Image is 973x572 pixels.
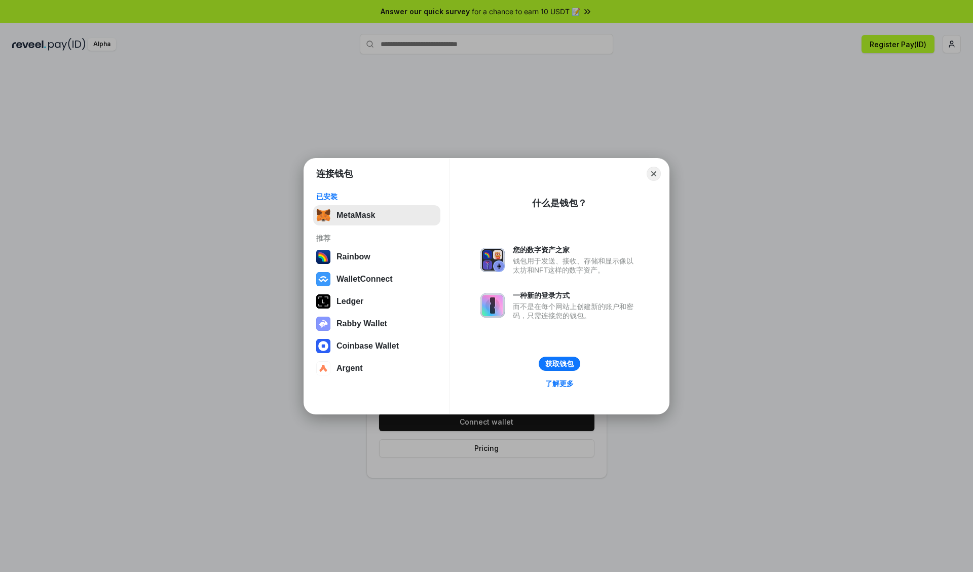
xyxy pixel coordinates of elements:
[539,357,580,371] button: 获取钱包
[313,205,440,225] button: MetaMask
[313,358,440,378] button: Argent
[336,211,375,220] div: MetaMask
[513,256,639,275] div: 钱包用于发送、接收、存储和显示像以太坊和NFT这样的数字资产。
[313,336,440,356] button: Coinbase Wallet
[480,248,505,272] img: svg+xml,%3Csvg%20xmlns%3D%22http%3A%2F%2Fwww.w3.org%2F2000%2Fsvg%22%20fill%3D%22none%22%20viewBox...
[316,208,330,222] img: svg+xml,%3Csvg%20fill%3D%22none%22%20height%3D%2233%22%20viewBox%3D%220%200%2035%2033%22%20width%...
[316,192,437,201] div: 已安装
[316,361,330,375] img: svg+xml,%3Csvg%20width%3D%2228%22%20height%3D%2228%22%20viewBox%3D%220%200%2028%2028%22%20fill%3D...
[545,359,574,368] div: 获取钱包
[316,294,330,309] img: svg+xml,%3Csvg%20xmlns%3D%22http%3A%2F%2Fwww.w3.org%2F2000%2Fsvg%22%20width%3D%2228%22%20height%3...
[336,297,363,306] div: Ledger
[316,250,330,264] img: svg+xml,%3Csvg%20width%3D%22120%22%20height%3D%22120%22%20viewBox%3D%220%200%20120%20120%22%20fil...
[647,167,661,181] button: Close
[336,341,399,351] div: Coinbase Wallet
[313,247,440,267] button: Rainbow
[336,275,393,284] div: WalletConnect
[316,317,330,331] img: svg+xml,%3Csvg%20xmlns%3D%22http%3A%2F%2Fwww.w3.org%2F2000%2Fsvg%22%20fill%3D%22none%22%20viewBox...
[532,197,587,209] div: 什么是钱包？
[513,291,639,300] div: 一种新的登录方式
[539,377,580,390] a: 了解更多
[513,245,639,254] div: 您的数字资产之家
[480,293,505,318] img: svg+xml,%3Csvg%20xmlns%3D%22http%3A%2F%2Fwww.w3.org%2F2000%2Fsvg%22%20fill%3D%22none%22%20viewBox...
[336,319,387,328] div: Rabby Wallet
[316,234,437,243] div: 推荐
[336,364,363,373] div: Argent
[316,339,330,353] img: svg+xml,%3Csvg%20width%3D%2228%22%20height%3D%2228%22%20viewBox%3D%220%200%2028%2028%22%20fill%3D...
[313,291,440,312] button: Ledger
[313,314,440,334] button: Rabby Wallet
[336,252,370,261] div: Rainbow
[316,168,353,180] h1: 连接钱包
[316,272,330,286] img: svg+xml,%3Csvg%20width%3D%2228%22%20height%3D%2228%22%20viewBox%3D%220%200%2028%2028%22%20fill%3D...
[313,269,440,289] button: WalletConnect
[513,302,639,320] div: 而不是在每个网站上创建新的账户和密码，只需连接您的钱包。
[545,379,574,388] div: 了解更多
